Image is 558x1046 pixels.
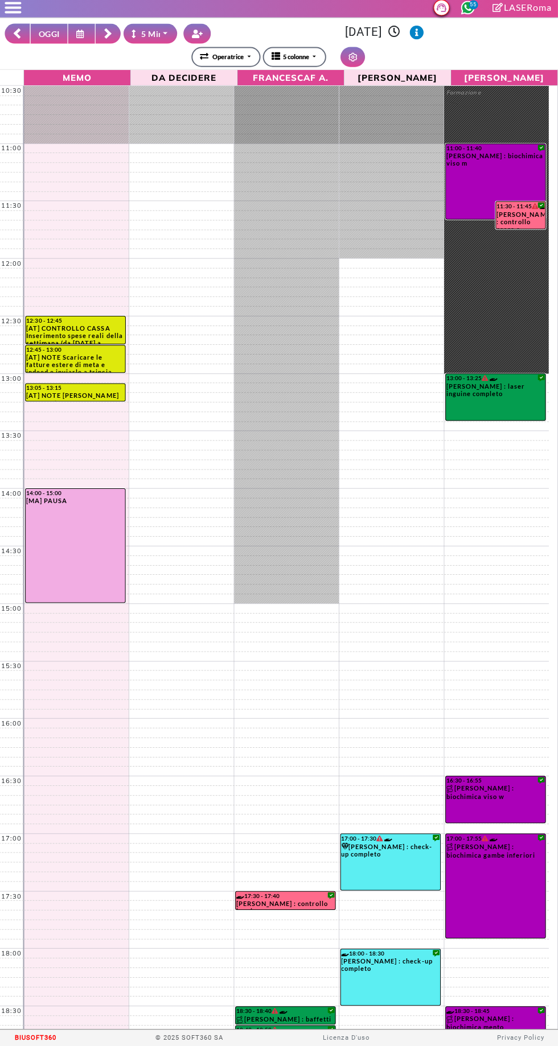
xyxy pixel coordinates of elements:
[1,376,26,384] div: 13:00
[237,1016,245,1024] img: PERCORSO
[1,433,26,441] div: 13:30
[447,1007,545,1014] div: 18:30 - 18:45
[1,491,26,499] div: 14:00
[454,73,555,85] span: [PERSON_NAME]
[447,785,545,804] div: [PERSON_NAME] : biochimica viso w
[28,348,126,355] div: 12:45 - 13:00
[498,1034,545,1041] a: Privacy Policy
[184,26,212,46] button: Crea nuovo contatto rapido
[1,146,26,154] div: 11:00
[348,73,448,85] span: [PERSON_NAME]
[447,384,545,402] div: [PERSON_NAME] : laser inguine completo
[273,1027,279,1032] i: Il cliente ha degli insoluti
[237,892,335,899] div: 17:30 - 17:40
[497,204,545,212] div: 11:30 - 11:45
[1,777,26,785] div: 16:30
[493,5,552,15] a: LASERoma
[28,355,126,374] div: [AT] NOTE Scaricare le fatture estere di meta e indeed e inviarle a trincia
[482,835,489,841] i: Il cliente ha degli insoluti
[482,377,489,382] i: Il cliente ha degli insoluti
[237,900,335,909] div: [PERSON_NAME] : controllo inguine
[1,319,26,327] div: 12:30
[447,376,545,384] div: 13:00 - 13:25
[1,204,26,212] div: 11:30
[378,835,384,841] i: Il cliente ha degli insoluti
[493,6,504,15] i: Clicca per andare alla pagina di firma
[447,843,545,862] div: [PERSON_NAME] : biochimica gambe inferiori
[447,777,545,784] div: 16:30 - 16:55
[447,1015,455,1023] img: PERCORSO
[447,154,545,172] div: [PERSON_NAME] : biochimica viso m
[1,89,26,97] div: 10:30
[447,785,455,793] img: PERCORSO
[532,205,539,211] i: Il cliente ha degli insoluti
[28,498,126,505] div: [MA] PAUSA
[1,1007,26,1015] div: 18:30
[273,1008,279,1014] i: Il cliente ha degli insoluti
[241,73,342,85] span: FrancescaF A.
[237,1015,335,1024] div: [PERSON_NAME] : baffetti
[28,319,126,326] div: 12:30 - 12:45
[28,326,126,345] div: [AT] CONTROLLO CASSA Inserimento spese reali della settimana (da [DATE] a [DATE])
[1,720,26,728] div: 16:00
[28,73,129,85] span: Memo
[1,662,26,670] div: 15:30
[28,393,126,402] div: [AT] NOTE [PERSON_NAME] come va ing?
[28,491,126,497] div: 14:00 - 15:00
[447,835,545,842] div: 17:00 - 17:55
[342,843,440,861] div: [PERSON_NAME] : check-up completo
[447,843,455,851] img: PERCORSO
[342,957,440,975] div: [PERSON_NAME] : check-up completo
[1,892,26,900] div: 17:30
[218,27,552,42] h3: [DATE]
[497,212,545,230] div: [PERSON_NAME] : controllo cosce e inguine
[342,843,350,850] i: Categoria cliente: Diamante
[469,3,478,12] span: 55
[1,261,26,269] div: 12:00
[1,835,26,843] div: 17:00
[323,1034,370,1041] a: Licenza D'uso
[1,949,26,957] div: 18:00
[1,548,26,556] div: 14:30
[447,147,545,154] div: 11:00 - 11:40
[1,606,26,613] div: 15:00
[342,950,440,957] div: 18:00 - 18:30
[133,30,175,42] div: 5 Minuti
[342,835,440,842] div: 17:00 - 17:30
[31,26,69,46] button: OGGI
[28,386,126,393] div: 13:05 - 13:15
[135,73,235,85] span: Da Decidere
[237,1007,335,1015] div: 18:30 - 18:40
[237,1026,335,1033] div: 18:40 - 18:50
[447,1015,545,1033] div: [PERSON_NAME] : biochimica mento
